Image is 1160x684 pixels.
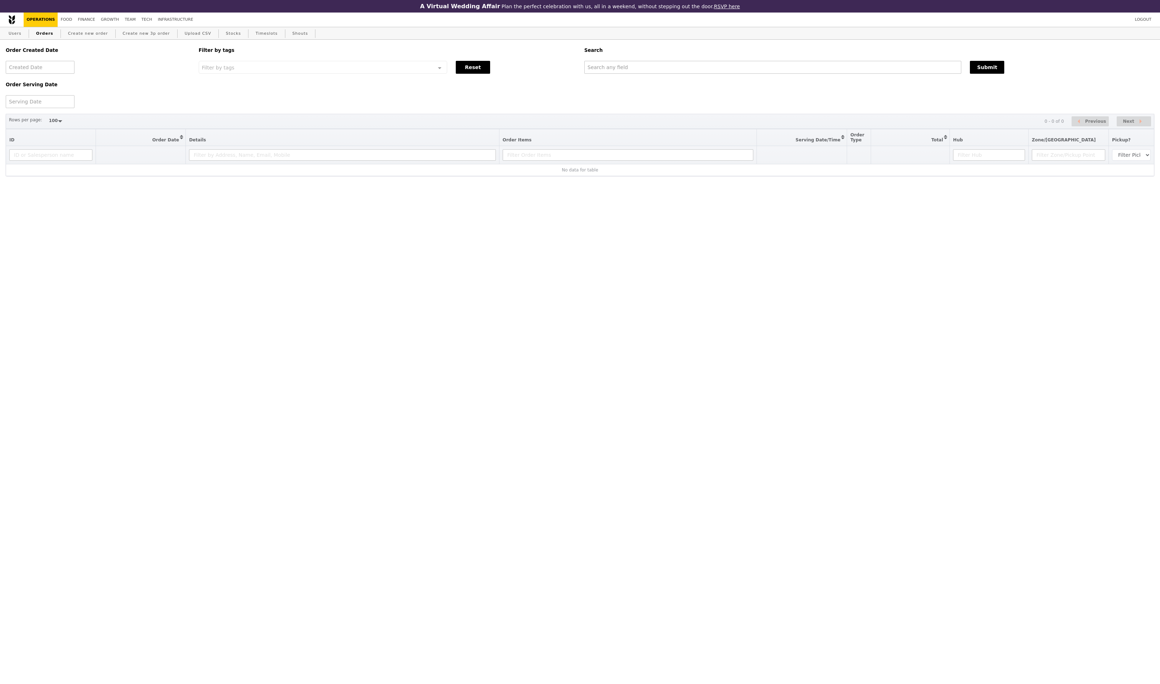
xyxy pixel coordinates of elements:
[9,116,42,123] label: Rows per page:
[65,27,111,40] a: Create new order
[75,13,98,27] a: Finance
[9,137,14,142] span: ID
[120,27,173,40] a: Create new 3p order
[9,15,15,24] img: Grain logo
[9,168,1151,173] div: No data for table
[199,48,576,53] h5: Filter by tags
[6,48,190,53] h5: Order Created Date
[253,27,280,40] a: Timeslots
[182,27,214,40] a: Upload CSV
[122,13,139,27] a: Team
[33,27,56,40] a: Orders
[420,3,500,10] h3: A Virtual Wedding Affair
[850,132,864,142] span: Order Type
[970,61,1004,74] button: Submit
[98,13,122,27] a: Growth
[503,137,532,142] span: Order Items
[6,82,190,87] h5: Order Serving Date
[1123,117,1134,126] span: Next
[503,149,753,161] input: Filter Order Items
[1117,116,1151,127] button: Next
[584,48,1154,53] h5: Search
[6,27,24,40] a: Users
[223,27,244,40] a: Stocks
[953,137,963,142] span: Hub
[155,13,196,27] a: Infrastructure
[189,149,496,161] input: Filter by Address, Name, Email, Mobile
[189,137,206,142] span: Details
[1132,13,1154,27] a: Logout
[1044,119,1064,124] div: 0 - 0 of 0
[6,95,74,108] input: Serving Date
[456,61,490,74] button: Reset
[9,149,92,161] input: ID or Salesperson name
[1032,137,1096,142] span: Zone/[GEOGRAPHIC_DATA]
[24,13,58,27] a: Operations
[58,13,75,27] a: Food
[290,27,311,40] a: Shouts
[584,61,961,74] input: Search any field
[953,149,1025,161] input: Filter Hub
[1112,137,1131,142] span: Pickup?
[374,3,786,10] div: Plan the perfect celebration with us, all in a weekend, without stepping out the door.
[1032,149,1105,161] input: Filter Zone/Pickup Point
[139,13,155,27] a: Tech
[202,64,235,71] span: Filter by tags
[1085,117,1106,126] span: Previous
[1072,116,1109,127] button: Previous
[714,4,740,9] a: RSVP here
[6,61,74,74] input: Created Date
